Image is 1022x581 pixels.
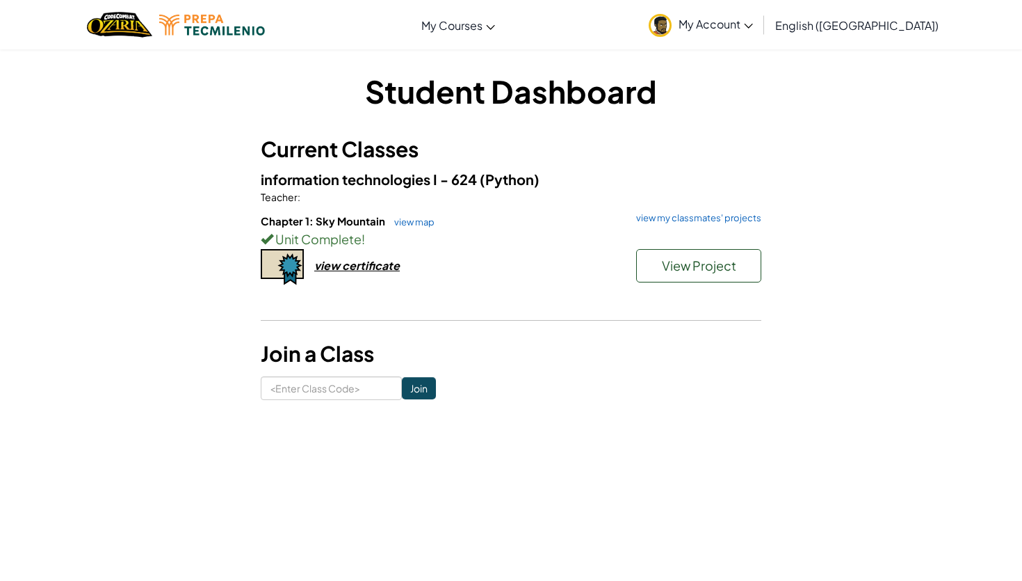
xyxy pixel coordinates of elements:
[159,15,265,35] img: Tecmilenio logo
[402,377,436,399] input: Join
[775,18,939,33] span: English ([GEOGRAPHIC_DATA])
[87,10,152,39] a: Ozaria by CodeCombat logo
[480,170,540,188] span: (Python)
[261,134,761,165] h3: Current Classes
[261,191,298,203] span: Teacher
[261,376,402,400] input: <Enter Class Code>
[414,6,502,44] a: My Courses
[261,258,400,273] a: view certificate
[314,258,400,273] div: view certificate
[87,10,152,39] img: Home
[387,216,435,228] a: view map
[629,214,761,223] a: view my classmates' projects
[273,231,362,247] span: Unit Complete
[362,231,365,247] span: !
[636,249,761,282] button: View Project
[768,6,946,44] a: English ([GEOGRAPHIC_DATA])
[261,70,761,113] h1: Student Dashboard
[261,170,480,188] span: information technologies I - 624
[662,257,736,273] span: View Project
[261,249,304,285] img: certificate-icon.png
[679,17,753,31] span: My Account
[649,14,672,37] img: avatar
[421,18,482,33] span: My Courses
[261,338,761,369] h3: Join a Class
[642,3,760,47] a: My Account
[298,191,300,203] span: :
[261,214,387,228] span: Chapter 1: Sky Mountain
